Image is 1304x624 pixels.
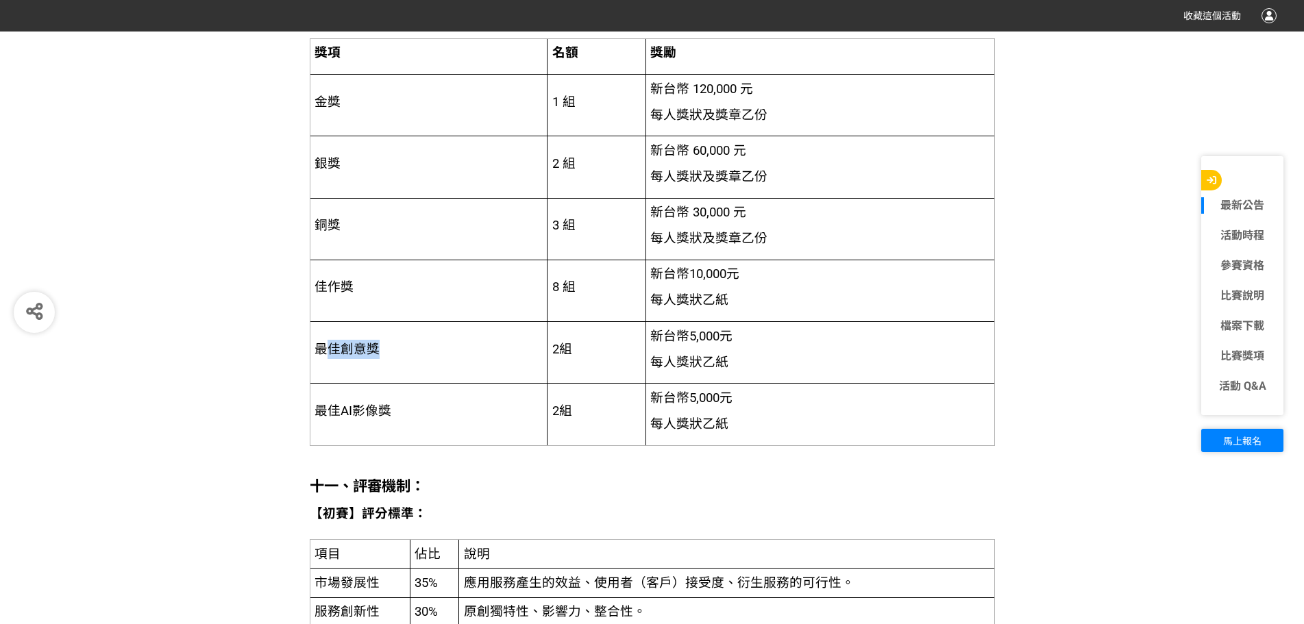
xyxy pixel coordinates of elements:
[650,416,728,432] span: 每人獎狀乙紙
[650,82,753,97] span: 新台幣 120,000 元
[1223,436,1262,447] span: 馬上報名
[310,477,425,495] strong: 十一、評審機制：
[1201,227,1283,244] a: 活動時程
[1201,197,1283,214] a: 最新公告
[415,547,441,562] span: 佔比
[315,403,391,419] span: 最佳AI影像獎
[415,575,438,590] span: 35%
[464,604,646,619] span: 原創獨特性、影響力、整合性。
[315,156,341,171] span: 銀獎
[464,547,490,562] span: 說明
[650,231,767,246] span: 每人獎狀及獎章乙份
[726,266,739,282] span: 元
[552,156,576,171] span: 2 組
[650,169,767,184] span: 每人獎狀及獎章乙份
[650,355,728,370] span: 每人獎狀乙紙
[719,329,733,344] span: 元
[315,95,341,110] span: 金獎
[552,279,576,295] span: 8 組
[315,279,354,295] span: 佳作獎
[650,45,676,60] span: 獎勵
[689,390,719,405] span: 5,000
[1201,429,1283,452] button: 馬上報名
[1183,10,1241,21] span: 收藏這個活動
[315,575,380,590] span: 市場發展性
[1201,288,1283,304] a: 比賽說明
[650,266,689,282] span: 新台幣
[650,143,746,158] span: 新台幣 60,000 元
[1201,258,1283,274] a: 參賽資格
[650,205,746,220] span: 新台幣 30,000 元
[552,342,572,357] span: 2組
[315,547,341,562] span: 項目
[315,604,380,619] span: 服務創新性
[1201,378,1283,395] a: 活動 Q&A
[650,390,689,405] span: 新台幣
[1201,348,1283,364] a: 比賽獎項
[650,292,728,308] span: 每人獎狀乙紙
[415,604,438,619] span: 30%
[719,390,733,405] span: 元
[689,329,719,344] span: 5,000
[650,108,767,123] span: 每人獎狀及獎章乙份
[552,45,578,60] span: 名額
[689,266,726,282] span: 10,000
[464,575,854,590] span: 應用服務產生的效益、使用者（客戶）接受度、衍生服務的可行性。
[650,329,689,344] span: 新台幣
[552,403,572,419] span: 2組
[315,342,380,357] span: 最佳創意獎
[1201,318,1283,334] a: 檔案下載
[310,506,427,521] strong: 【初賽】評分標準：
[315,45,341,60] span: 獎項
[552,95,576,110] span: 1 組
[552,218,576,233] span: 3 組
[315,218,341,233] span: 銅獎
